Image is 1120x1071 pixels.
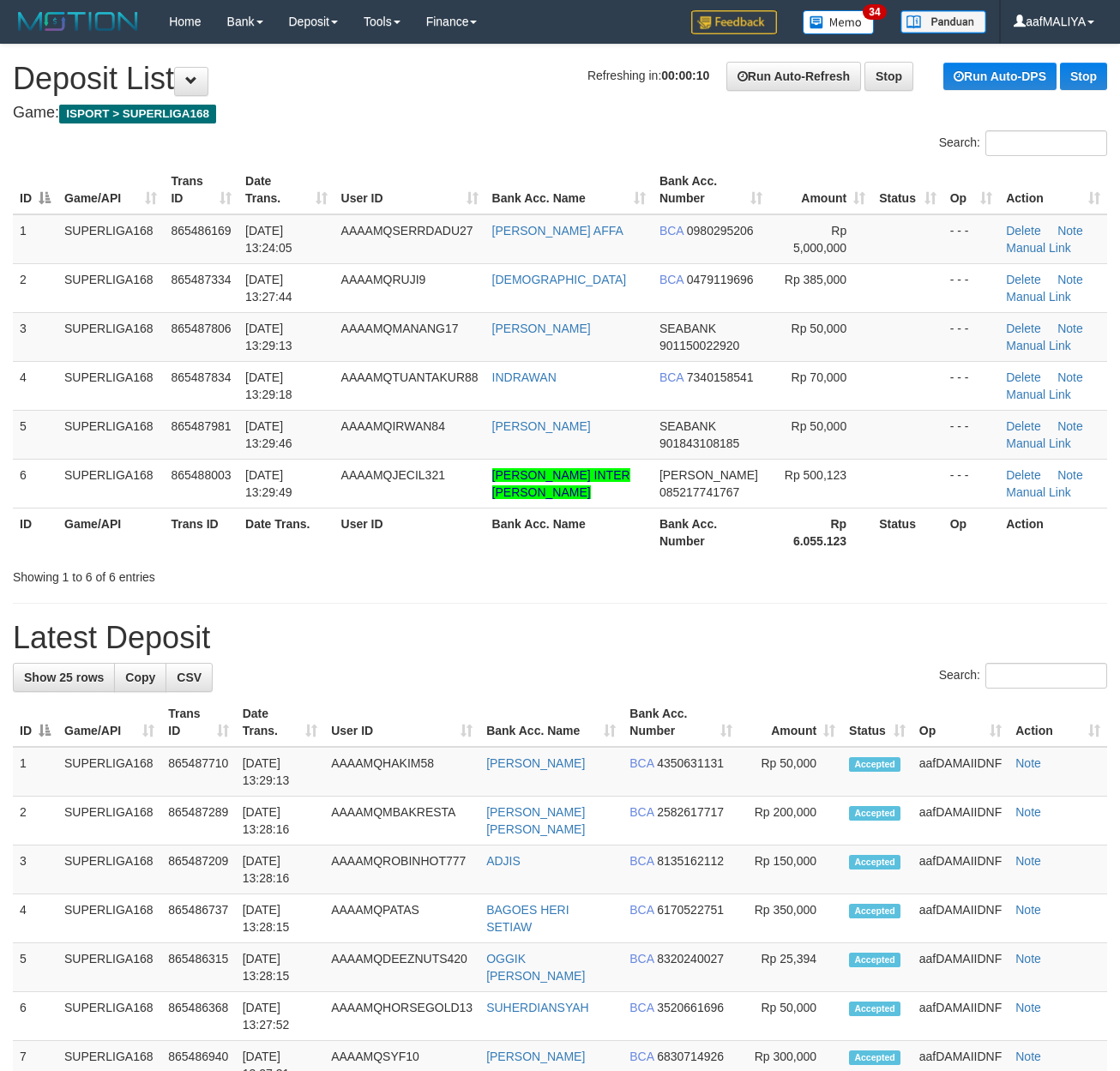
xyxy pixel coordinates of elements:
[236,845,324,894] td: [DATE] 13:28:16
[1009,698,1107,747] th: Action: activate to sort column ascending
[171,370,231,384] span: 865487834
[245,273,292,304] span: [DATE] 13:27:44
[657,952,724,966] span: Copy 8320240027 to clipboard
[171,273,231,286] span: 865487334
[13,992,57,1041] td: 6
[739,943,842,992] td: Rp 25,394
[985,130,1107,156] input: Search:
[900,10,986,33] img: panduan.png
[57,410,164,459] td: SUPERLIGA168
[13,263,57,312] td: 2
[13,214,57,264] td: 1
[691,10,777,34] img: Feedback.jpg
[872,508,942,557] th: Status
[849,757,900,772] span: Accepted
[486,756,585,770] a: [PERSON_NAME]
[661,69,709,82] strong: 00:00:10
[863,4,886,20] span: 34
[849,855,900,869] span: Accepted
[1006,436,1071,450] a: Manual Link
[657,903,724,917] span: Copy 6170522751 to clipboard
[341,419,445,433] span: AAAAMQIRWAN84
[492,224,623,238] a: [PERSON_NAME] AFFA
[785,468,846,482] span: Rp 500,123
[161,992,235,1041] td: 865486368
[1006,468,1040,482] a: Delete
[1006,241,1071,255] a: Manual Link
[177,671,202,684] span: CSV
[341,273,426,286] span: AAAAMQRUJI9
[245,468,292,499] span: [DATE] 13:29:49
[999,508,1107,557] th: Action
[341,468,445,482] span: AAAAMQJECIL321
[849,904,900,918] span: Accepted
[164,165,238,214] th: Trans ID: activate to sort column ascending
[161,894,235,943] td: 865486737
[792,370,847,384] span: Rp 70,000
[486,854,521,868] a: ADJIS
[171,468,231,482] span: 865488003
[57,508,164,557] th: Game/API
[161,845,235,894] td: 865487209
[245,224,292,255] span: [DATE] 13:24:05
[236,797,324,845] td: [DATE] 13:28:16
[1057,273,1083,286] a: Note
[13,797,57,845] td: 2
[943,63,1057,90] a: Run Auto-DPS
[792,322,847,335] span: Rp 50,000
[943,361,1000,410] td: - - -
[324,943,479,992] td: AAAAMQDEEZNUTS420
[659,436,739,450] span: Copy 901843108185 to clipboard
[13,105,1107,122] h4: Game:
[943,410,1000,459] td: - - -
[57,459,164,508] td: SUPERLIGA168
[13,312,57,361] td: 3
[943,165,1000,214] th: Op: activate to sort column ascending
[485,165,653,214] th: Bank Acc. Name: activate to sort column ascending
[13,62,1107,96] h1: Deposit List
[13,165,57,214] th: ID: activate to sort column descending
[486,1001,589,1014] a: SUHERDIANSYAH
[24,671,104,684] span: Show 25 rows
[57,747,161,797] td: SUPERLIGA168
[324,698,479,747] th: User ID: activate to sort column ascending
[164,508,238,557] th: Trans ID
[238,165,334,214] th: Date Trans.: activate to sort column ascending
[842,698,912,747] th: Status: activate to sort column ascending
[657,1001,724,1014] span: Copy 3520661696 to clipboard
[13,459,57,508] td: 6
[161,747,235,797] td: 865487710
[1006,339,1071,352] a: Manual Link
[161,698,235,747] th: Trans ID: activate to sort column ascending
[236,992,324,1041] td: [DATE] 13:27:52
[1006,388,1071,401] a: Manual Link
[171,224,231,238] span: 865486169
[659,485,739,499] span: Copy 085217741767 to clipboard
[13,410,57,459] td: 5
[57,165,164,214] th: Game/API: activate to sort column ascending
[1006,273,1040,286] a: Delete
[629,1001,653,1014] span: BCA
[659,273,683,286] span: BCA
[1006,290,1071,304] a: Manual Link
[657,756,724,770] span: Copy 4350631131 to clipboard
[236,747,324,797] td: [DATE] 13:29:13
[739,894,842,943] td: Rp 350,000
[803,10,875,34] img: Button%20Memo.svg
[1015,805,1041,819] a: Note
[943,508,1000,557] th: Op
[1057,224,1083,238] a: Note
[13,508,57,557] th: ID
[659,468,758,482] span: [PERSON_NAME]
[912,747,1009,797] td: aafDAMAIIDNF
[912,845,1009,894] td: aafDAMAIIDNF
[792,419,847,433] span: Rp 50,000
[912,797,1009,845] td: aafDAMAIIDNF
[238,508,334,557] th: Date Trans.
[171,322,231,335] span: 865487806
[13,9,143,34] img: MOTION_logo.png
[939,663,1107,689] label: Search:
[57,214,164,264] td: SUPERLIGA168
[13,845,57,894] td: 3
[629,903,653,917] span: BCA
